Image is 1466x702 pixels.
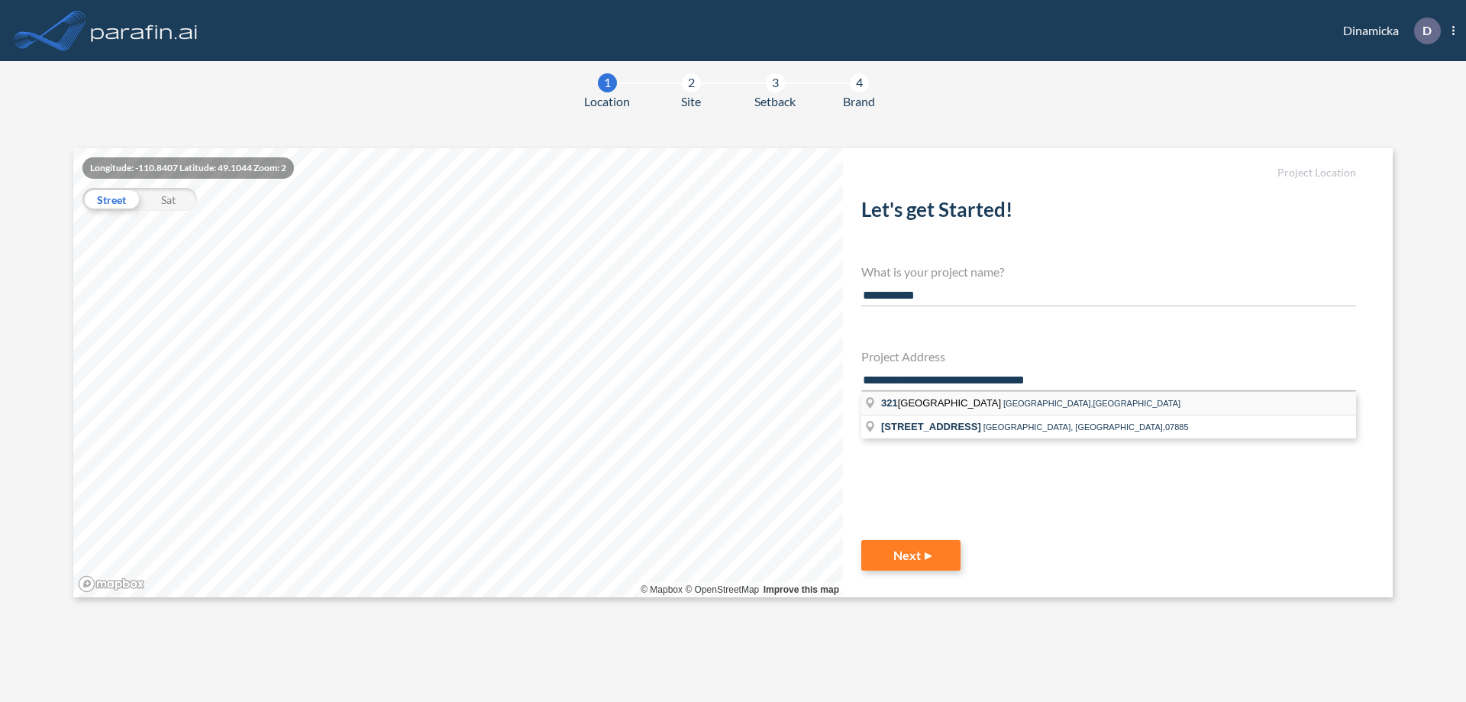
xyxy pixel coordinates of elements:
h5: Project Location [861,167,1356,180]
span: Location [584,92,630,111]
span: [STREET_ADDRESS] [881,421,981,432]
span: [GEOGRAPHIC_DATA],[GEOGRAPHIC_DATA] [1003,399,1180,408]
div: Street [82,188,140,211]
span: Site [681,92,701,111]
span: Brand [843,92,875,111]
div: Longitude: -110.8407 Latitude: 49.1044 Zoom: 2 [82,157,294,179]
span: Setback [754,92,796,111]
a: OpenStreetMap [685,584,759,595]
div: 1 [598,73,617,92]
h4: What is your project name? [861,264,1356,279]
span: [GEOGRAPHIC_DATA] [881,397,1003,409]
p: D [1422,24,1432,37]
div: Dinamicka [1320,18,1455,44]
span: 321 [881,397,898,409]
div: Sat [140,188,197,211]
a: Mapbox homepage [78,575,145,593]
div: 2 [682,73,701,92]
a: Improve this map [764,584,839,595]
div: 4 [850,73,869,92]
span: [GEOGRAPHIC_DATA], [GEOGRAPHIC_DATA],07885 [983,422,1189,432]
button: Next [861,540,961,571]
h2: Let's get Started! [861,198,1356,228]
canvas: Map [73,148,843,597]
a: Mapbox [641,584,683,595]
div: 3 [766,73,785,92]
h4: Project Address [861,349,1356,364]
img: logo [88,15,201,46]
